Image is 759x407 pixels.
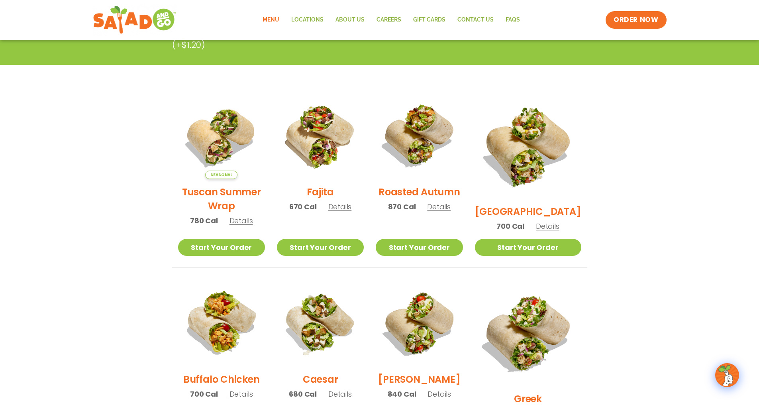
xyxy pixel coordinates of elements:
[376,279,463,366] img: Product photo for Cobb Wrap
[93,4,177,36] img: new-SAG-logo-768×292
[475,92,581,199] img: Product photo for BBQ Ranch Wrap
[257,11,526,29] nav: Menu
[329,11,371,29] a: About Us
[307,185,334,199] h2: Fajita
[475,279,581,386] img: Product photo for Greek Wrap
[205,171,237,179] span: Seasonal
[178,239,265,256] a: Start Your Order
[407,11,451,29] a: GIFT CARDS
[388,389,416,399] span: 840 Cal
[229,389,253,399] span: Details
[289,201,317,212] span: 670 Cal
[285,11,329,29] a: Locations
[328,202,352,212] span: Details
[178,279,265,366] img: Product photo for Buffalo Chicken Wrap
[536,221,559,231] span: Details
[514,392,542,406] h2: Greek
[178,185,265,213] h2: Tuscan Summer Wrap
[303,372,338,386] h2: Caesar
[190,389,218,399] span: 700 Cal
[606,11,666,29] a: ORDER NOW
[475,239,581,256] a: Start Your Order
[379,185,460,199] h2: Roasted Autumn
[277,92,364,179] img: Product photo for Fajita Wrap
[496,221,524,232] span: 700 Cal
[475,204,581,218] h2: [GEOGRAPHIC_DATA]
[500,11,526,29] a: FAQs
[183,372,259,386] h2: Buffalo Chicken
[388,201,416,212] span: 870 Cal
[371,11,407,29] a: Careers
[428,389,451,399] span: Details
[257,11,285,29] a: Menu
[178,92,265,179] img: Product photo for Tuscan Summer Wrap
[451,11,500,29] a: Contact Us
[716,364,738,386] img: wpChatIcon
[229,216,253,226] span: Details
[190,215,218,226] span: 780 Cal
[277,279,364,366] img: Product photo for Caesar Wrap
[614,15,658,25] span: ORDER NOW
[376,92,463,179] img: Product photo for Roasted Autumn Wrap
[427,202,451,212] span: Details
[376,239,463,256] a: Start Your Order
[277,239,364,256] a: Start Your Order
[289,389,317,399] span: 680 Cal
[378,372,460,386] h2: [PERSON_NAME]
[328,389,352,399] span: Details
